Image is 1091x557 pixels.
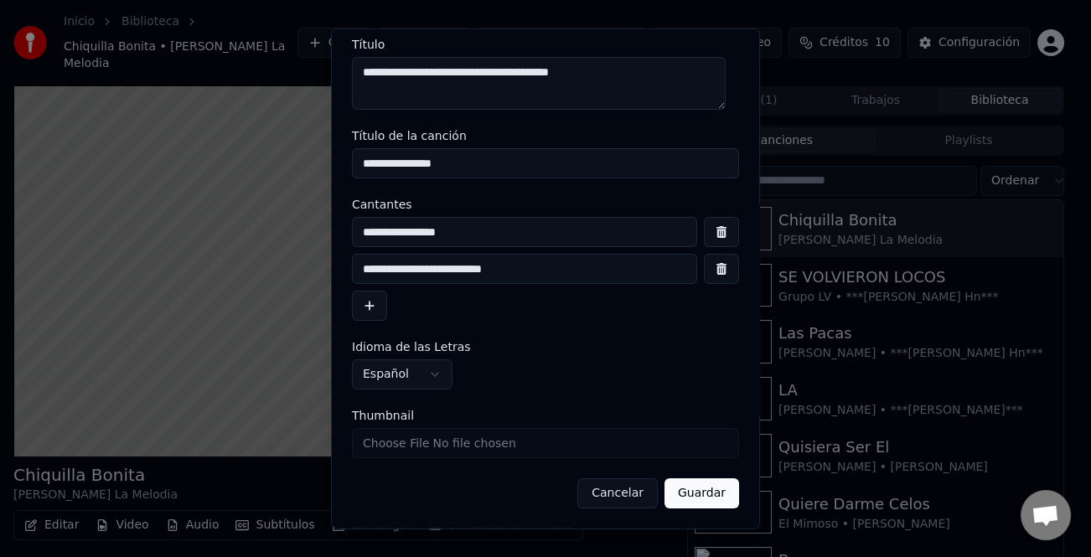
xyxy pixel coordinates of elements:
label: Cantantes [352,199,739,210]
span: Thumbnail [352,410,414,421]
button: Guardar [664,478,739,508]
button: Cancelar [577,478,658,508]
label: Título [352,38,739,49]
label: Título de la canción [352,130,739,142]
span: Idioma de las Letras [352,341,471,353]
